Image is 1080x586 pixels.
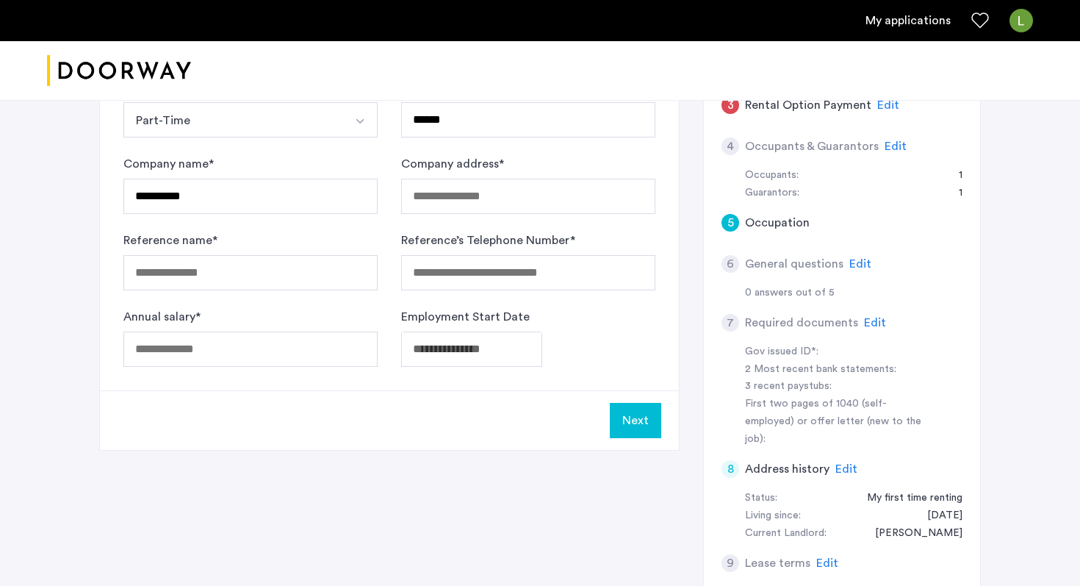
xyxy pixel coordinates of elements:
[123,155,214,173] label: Company name *
[354,115,366,127] img: arrow
[745,554,810,572] h5: Lease terms
[721,255,739,273] div: 6
[745,285,962,302] div: 0 answers out of 5
[944,185,962,202] div: 1
[835,463,857,475] span: Edit
[721,314,739,332] div: 7
[123,232,217,249] label: Reference name *
[745,255,843,273] h5: General questions
[745,137,879,155] h5: Occupants & Guarantors
[745,378,930,396] div: 3 recent paystubs:
[401,232,575,249] label: Reference’s Telephone Number *
[610,403,661,438] button: Next
[860,525,962,543] div: Susan Krieger
[745,396,930,449] div: First two pages of 1040 (self-employed) or offer letter (new to the job):
[47,43,191,99] img: logo
[721,214,739,232] div: 5
[745,185,799,202] div: Guarantors:
[123,308,201,326] label: Annual salary *
[745,460,829,478] h5: Address history
[401,308,530,326] label: Employment Start Date
[816,557,838,569] span: Edit
[721,460,739,478] div: 8
[745,490,777,507] div: Status:
[1009,9,1033,32] img: user
[123,102,343,137] button: Select option
[721,137,739,155] div: 4
[877,99,899,111] span: Edit
[971,12,989,29] a: Favorites
[864,317,886,329] span: Edit
[944,167,962,185] div: 1
[745,96,871,114] h5: Rental Option Payment
[745,507,801,525] div: Living since:
[885,140,907,152] span: Edit
[745,361,930,379] div: 2 Most recent bank statements:
[912,507,962,525] div: 08/02/2005
[745,343,930,361] div: Gov issued ID*:
[745,525,827,543] div: Current Landlord:
[745,214,810,232] h5: Occupation
[401,155,504,173] label: Company address *
[745,314,858,332] h5: Required documents
[745,167,799,185] div: Occupants:
[849,258,871,270] span: Edit
[852,490,962,507] div: My first time renting
[342,102,378,137] button: Select option
[47,43,191,99] a: Cazamio logo
[721,554,739,572] div: 9
[721,96,739,114] div: 3
[401,332,542,367] input: Employment Start Date
[865,12,951,29] a: My application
